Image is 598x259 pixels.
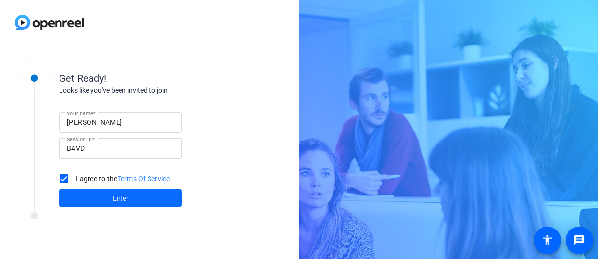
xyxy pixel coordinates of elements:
[59,71,256,86] div: Get Ready!
[67,110,93,116] mat-label: Your name
[74,174,170,184] label: I agree to the
[59,189,182,207] button: Enter
[573,234,585,246] mat-icon: message
[113,193,129,203] span: Enter
[67,136,92,142] mat-label: Session ID
[118,175,170,183] a: Terms Of Service
[59,86,256,96] div: Looks like you've been invited to join
[541,234,553,246] mat-icon: accessibility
